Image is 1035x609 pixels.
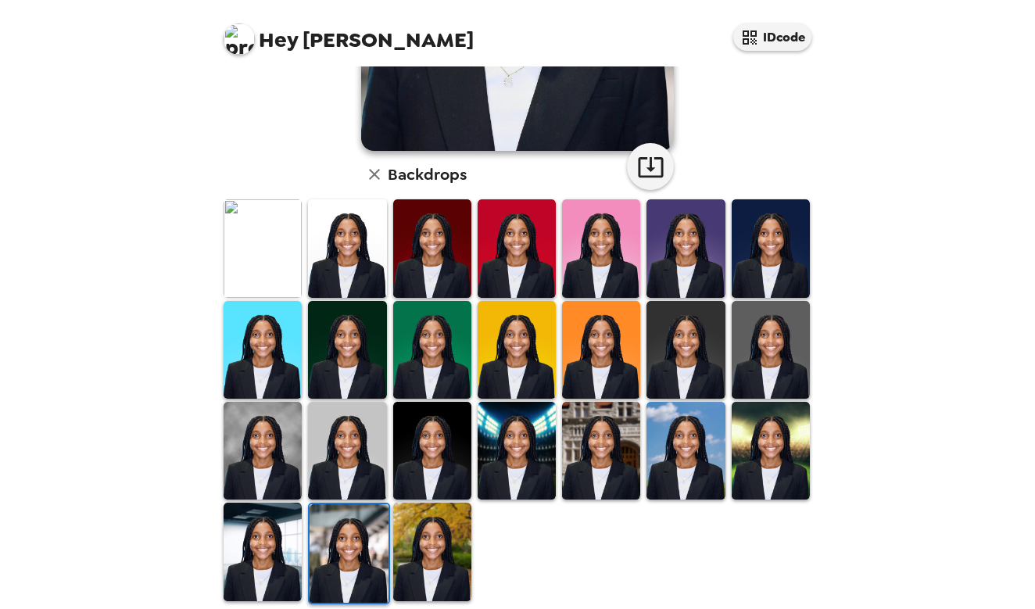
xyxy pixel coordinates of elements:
span: Hey [259,26,298,54]
span: [PERSON_NAME] [224,16,474,51]
h6: Backdrops [388,162,467,187]
button: IDcode [733,23,811,51]
img: Original [224,199,302,297]
img: profile pic [224,23,255,55]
